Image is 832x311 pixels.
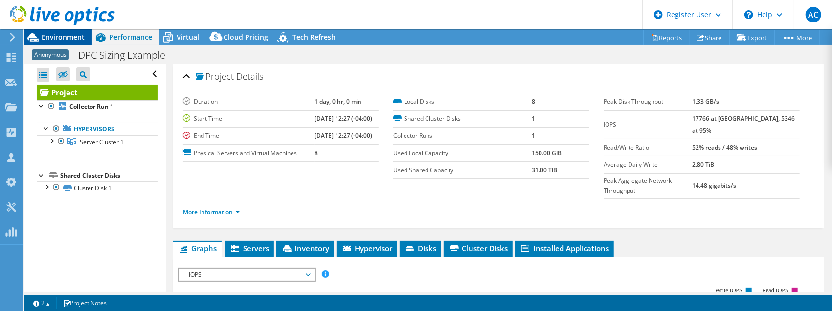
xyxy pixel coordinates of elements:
[393,165,532,175] label: Used Shared Capacity
[37,135,158,148] a: Server Cluster 1
[715,287,742,294] text: Write IOPS
[532,114,536,123] b: 1
[292,32,336,42] span: Tech Refresh
[806,7,821,22] span: AC
[520,244,609,253] span: Installed Applications
[604,143,693,153] label: Read/Write Ratio
[604,176,693,196] label: Peak Aggregate Network Throughput
[281,244,329,253] span: Inventory
[183,148,315,158] label: Physical Servers and Virtual Machines
[184,269,310,281] span: IOPS
[692,114,795,134] b: 17766 at [GEOGRAPHIC_DATA], 5346 at 95%
[80,138,124,146] span: Server Cluster 1
[393,114,532,124] label: Shared Cluster Disks
[42,32,85,42] span: Environment
[604,160,693,170] label: Average Daily Write
[341,244,392,253] span: Hypervisor
[405,244,436,253] span: Disks
[532,166,558,174] b: 31.00 TiB
[230,244,269,253] span: Servers
[744,10,753,19] svg: \n
[729,30,775,45] a: Export
[692,97,719,106] b: 1.33 GB/s
[774,30,820,45] a: More
[60,170,158,181] div: Shared Cluster Disks
[604,120,693,130] label: IOPS
[604,97,693,107] label: Peak Disk Throughput
[393,97,532,107] label: Local Disks
[315,114,373,123] b: [DATE] 12:27 (-04:00)
[236,70,263,82] span: Details
[183,97,315,107] label: Duration
[178,244,217,253] span: Graphs
[224,32,268,42] span: Cloud Pricing
[183,208,240,216] a: More Information
[74,50,180,61] h1: DPC Sizing Example
[56,297,113,309] a: Project Notes
[692,160,714,169] b: 2.80 TiB
[532,149,562,157] b: 150.00 GiB
[69,102,113,111] b: Collector Run 1
[762,287,788,294] text: Read IOPS
[532,132,536,140] b: 1
[393,131,532,141] label: Collector Runs
[315,149,318,157] b: 8
[393,148,532,158] label: Used Local Capacity
[643,30,690,45] a: Reports
[690,30,730,45] a: Share
[37,100,158,113] a: Collector Run 1
[37,123,158,135] a: Hypervisors
[449,244,508,253] span: Cluster Disks
[315,132,373,140] b: [DATE] 12:27 (-04:00)
[315,97,362,106] b: 1 day, 0 hr, 0 min
[183,131,315,141] label: End Time
[183,114,315,124] label: Start Time
[26,297,57,309] a: 2
[532,97,536,106] b: 8
[692,143,757,152] b: 52% reads / 48% writes
[32,49,69,60] span: Anonymous
[692,181,736,190] b: 14.48 gigabits/s
[109,32,152,42] span: Performance
[177,32,199,42] span: Virtual
[196,72,234,82] span: Project
[37,181,158,194] a: Cluster Disk 1
[37,85,158,100] a: Project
